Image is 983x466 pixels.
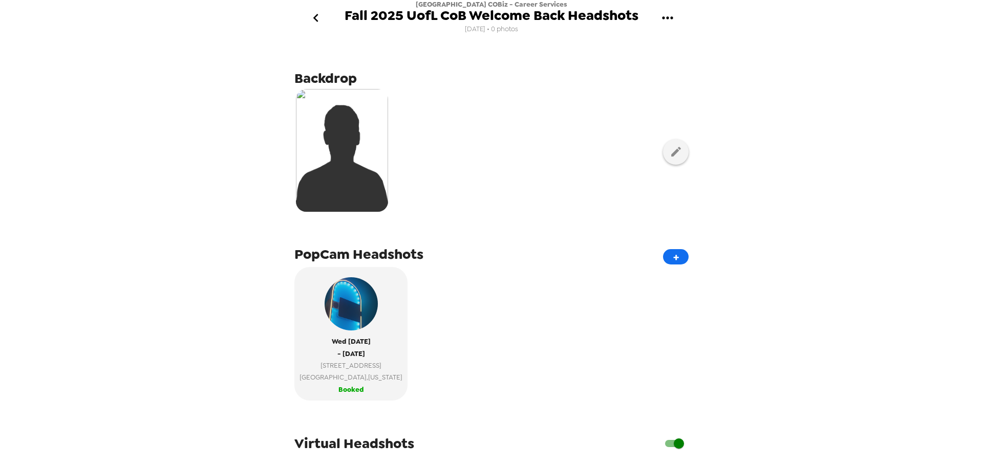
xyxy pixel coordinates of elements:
[294,245,423,263] span: PopCam Headshots
[294,267,408,401] button: popcam exampleWed [DATE]- [DATE][STREET_ADDRESS][GEOGRAPHIC_DATA],[US_STATE]Booked
[338,384,364,395] span: Booked
[294,434,414,453] span: Virtual Headshots
[651,2,684,35] button: gallery menu
[300,360,402,371] span: [STREET_ADDRESS]
[345,9,638,23] span: Fall 2025 UofL CoB Welcome Back Headshots
[299,2,332,35] button: go back
[294,69,357,87] span: Backdrop
[325,277,378,330] img: popcam example
[337,348,365,360] span: - [DATE]
[296,89,388,212] img: silhouette
[663,249,689,264] button: +
[465,23,518,36] span: [DATE] • 0 photos
[300,371,402,383] span: [GEOGRAPHIC_DATA] , [US_STATE]
[332,336,371,347] span: Wed [DATE]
